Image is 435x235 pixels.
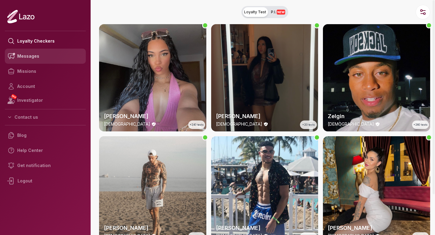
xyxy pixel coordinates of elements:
span: P.I. [271,10,285,14]
div: Logout [5,173,86,189]
h2: [PERSON_NAME] [216,224,314,232]
span: +20 tests [302,123,315,127]
a: thumbchecker[PERSON_NAME][DEMOGRAPHIC_DATA]+240 tests [99,24,206,131]
span: +260 tests [414,123,427,127]
a: Missions [5,64,86,79]
a: NEWInvestigator [5,94,86,107]
h2: Zelgin [328,112,425,121]
a: Get notification [5,158,86,173]
a: thumbchecker[PERSON_NAME][DEMOGRAPHIC_DATA]+20 tests [211,24,318,131]
a: Help Center [5,143,86,158]
h2: [PERSON_NAME] [104,112,201,121]
span: +240 tests [190,123,204,127]
img: checker [99,24,206,131]
span: NEW [11,94,17,100]
h2: [PERSON_NAME] [328,224,425,232]
h2: [PERSON_NAME] [104,224,201,232]
a: Messages [5,49,86,64]
h2: [PERSON_NAME] [216,112,314,121]
p: [DEMOGRAPHIC_DATA] [328,121,374,127]
a: Account [5,79,86,94]
button: Contact us [5,112,86,123]
span: NEW [277,10,285,14]
p: [DEMOGRAPHIC_DATA] [104,121,150,127]
img: checker [323,24,430,131]
p: [DEMOGRAPHIC_DATA] [216,121,262,127]
a: thumbcheckerZelgin[DEMOGRAPHIC_DATA]+260 tests [323,24,430,131]
a: Loyalty Checkers [5,34,86,49]
span: Loyalty Test [244,10,266,14]
img: checker [211,24,318,131]
a: Blog [5,128,86,143]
